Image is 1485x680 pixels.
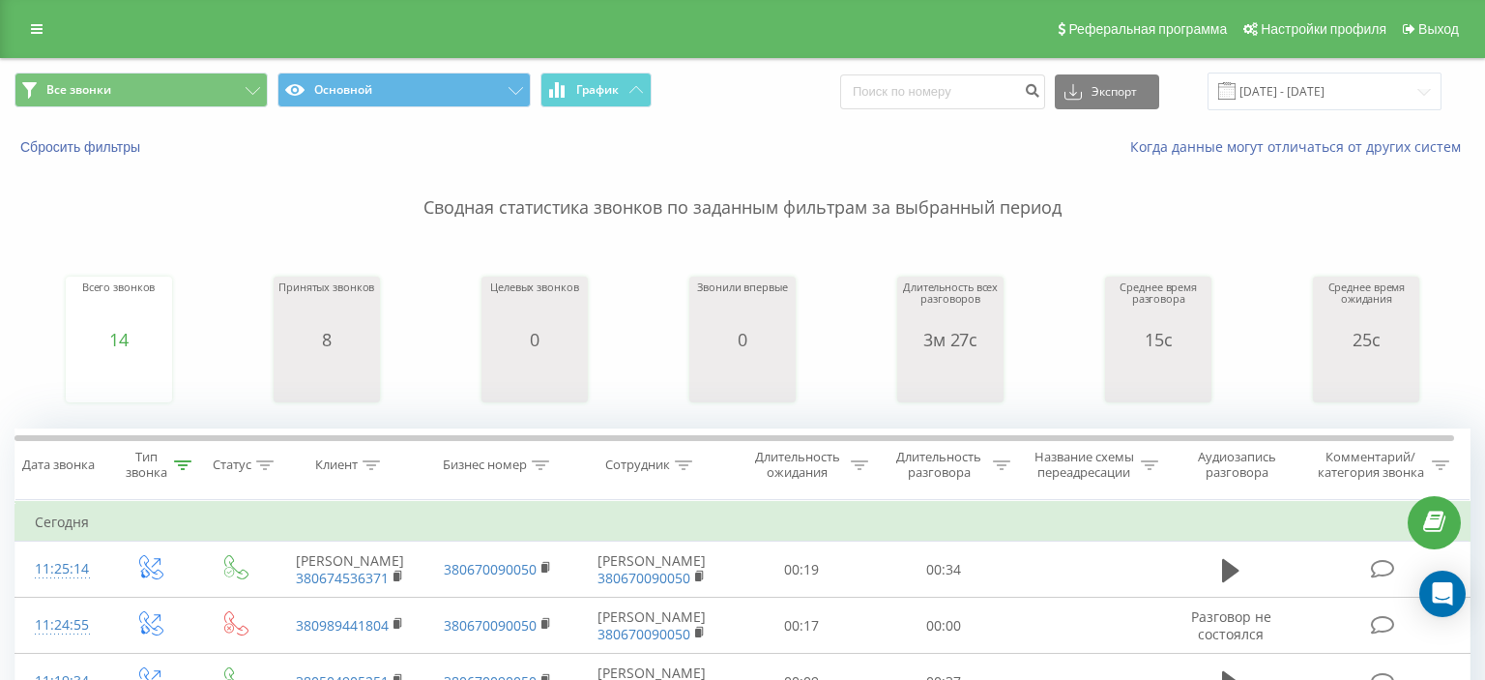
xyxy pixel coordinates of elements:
td: [PERSON_NAME] [571,542,731,598]
span: Реферальная программа [1068,21,1227,37]
div: Всего звонков [82,281,156,330]
div: Аудиозапись разговора [1180,449,1295,482]
a: 380670090050 [444,616,537,635]
a: 380989441804 [296,616,389,635]
a: 380670090050 [597,625,690,643]
div: 3м 27с [902,330,999,349]
div: Длительность ожидания [748,449,846,482]
td: [PERSON_NAME] [277,542,424,598]
div: Дата звонка [22,458,95,474]
button: Все звонки [15,73,268,107]
a: 380674536371 [296,569,389,587]
button: Сбросить фильтры [15,138,150,156]
a: 380670090050 [597,569,690,587]
div: Среднее время разговора [1110,281,1207,330]
input: Поиск по номеру [840,74,1045,109]
div: 8 [278,330,374,349]
div: 11:25:14 [35,550,87,588]
td: 00:34 [873,542,1015,598]
div: Статус [213,458,251,474]
div: Open Intercom Messenger [1419,571,1466,617]
div: Клиент [315,458,358,474]
div: 25с [1318,330,1414,349]
div: Бизнес номер [443,458,527,474]
div: Тип звонка [123,449,169,482]
a: Когда данные могут отличаться от других систем [1130,137,1470,156]
div: Сотрудник [605,458,670,474]
div: 15с [1110,330,1207,349]
a: 380670090050 [444,560,537,578]
span: Все звонки [46,82,111,98]
div: 0 [697,330,787,349]
div: 11:24:55 [35,606,87,644]
td: 00:19 [731,542,873,598]
span: Настройки профиля [1261,21,1386,37]
button: Экспорт [1055,74,1159,109]
td: 00:17 [731,598,873,654]
div: Целевых звонков [490,281,578,330]
div: Среднее время ожидания [1318,281,1414,330]
div: Длительность всех разговоров [902,281,999,330]
p: Сводная статистика звонков по заданным фильтрам за выбранный период [15,157,1470,221]
td: Сегодня [15,503,1470,542]
div: Звонили впервые [697,281,787,330]
span: Выход [1418,21,1459,37]
span: Разговор не состоялся [1191,607,1271,643]
button: График [540,73,652,107]
div: Название схемы переадресации [1033,449,1136,482]
div: Длительность разговора [890,449,988,482]
div: 0 [490,330,578,349]
button: Основной [277,73,531,107]
td: 00:00 [873,598,1015,654]
div: Комментарий/категория звонка [1314,449,1427,482]
td: [PERSON_NAME] [571,598,731,654]
div: 14 [82,330,156,349]
div: Принятых звонков [278,281,374,330]
span: График [576,83,619,97]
